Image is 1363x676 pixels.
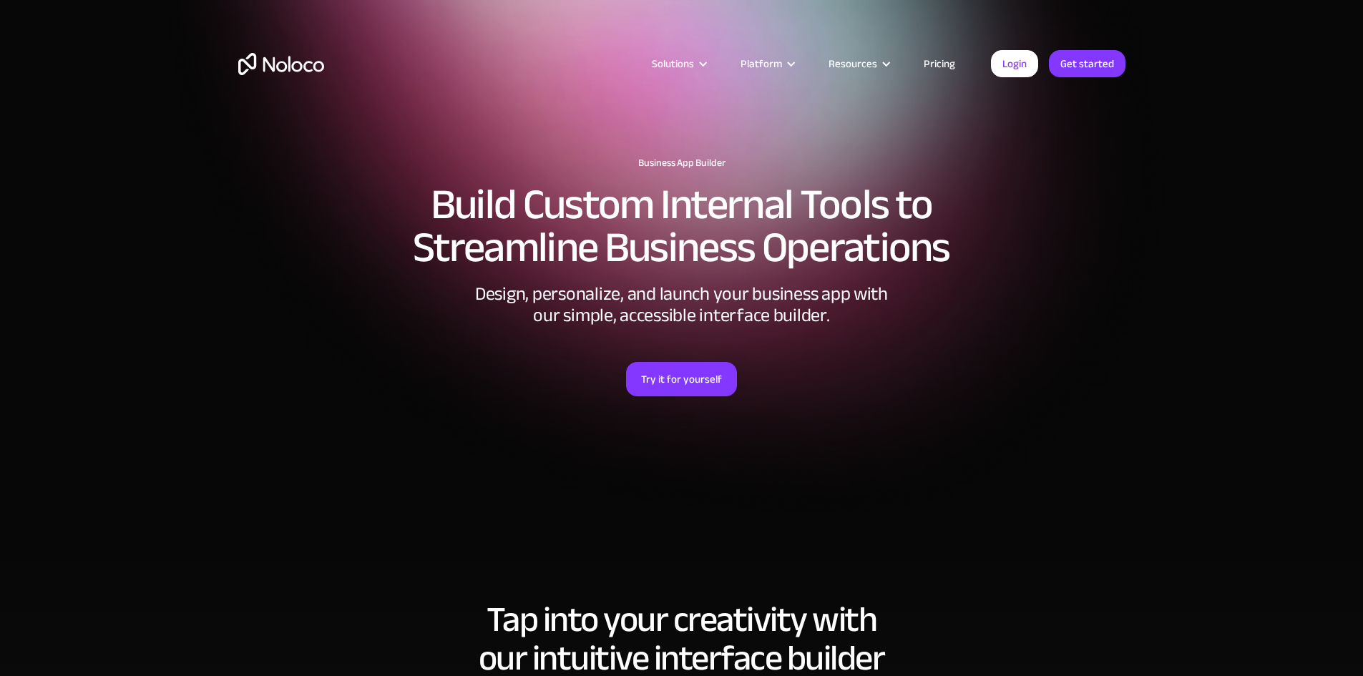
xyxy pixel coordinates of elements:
[634,54,723,73] div: Solutions
[723,54,811,73] div: Platform
[467,283,897,326] div: Design, personalize, and launch your business app with our simple, accessible interface builder.
[906,54,973,73] a: Pricing
[238,53,324,75] a: home
[1049,50,1125,77] a: Get started
[238,157,1125,169] h1: Business App Builder
[238,183,1125,269] h2: Build Custom Internal Tools to Streamline Business Operations
[991,50,1038,77] a: Login
[741,54,782,73] div: Platform
[652,54,694,73] div: Solutions
[626,362,737,396] a: Try it for yourself
[811,54,906,73] div: Resources
[829,54,877,73] div: Resources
